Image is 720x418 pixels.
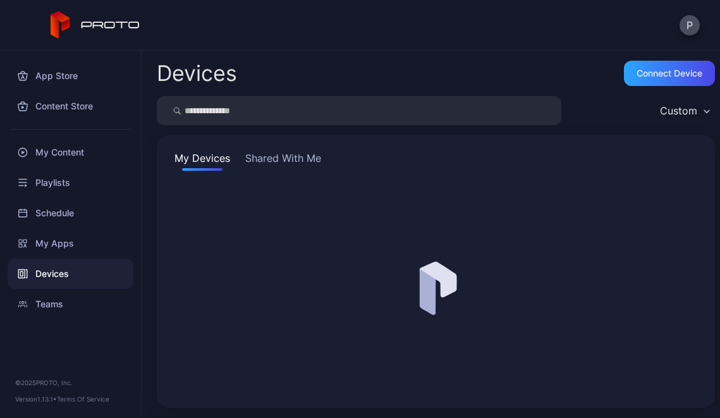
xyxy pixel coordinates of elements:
[8,91,133,121] a: Content Store
[8,228,133,259] a: My Apps
[172,151,233,171] button: My Devices
[624,61,715,86] button: Connect device
[660,104,697,117] div: Custom
[8,198,133,228] a: Schedule
[8,168,133,198] a: Playlists
[8,61,133,91] a: App Store
[680,15,700,35] button: P
[637,68,702,78] div: Connect device
[15,395,57,403] span: Version 1.13.1 •
[8,259,133,289] a: Devices
[15,378,126,388] div: © 2025 PROTO, Inc.
[243,151,324,171] button: Shared With Me
[654,96,715,125] button: Custom
[57,395,109,403] a: Terms Of Service
[8,137,133,168] a: My Content
[157,62,237,85] h2: Devices
[8,289,133,319] a: Teams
